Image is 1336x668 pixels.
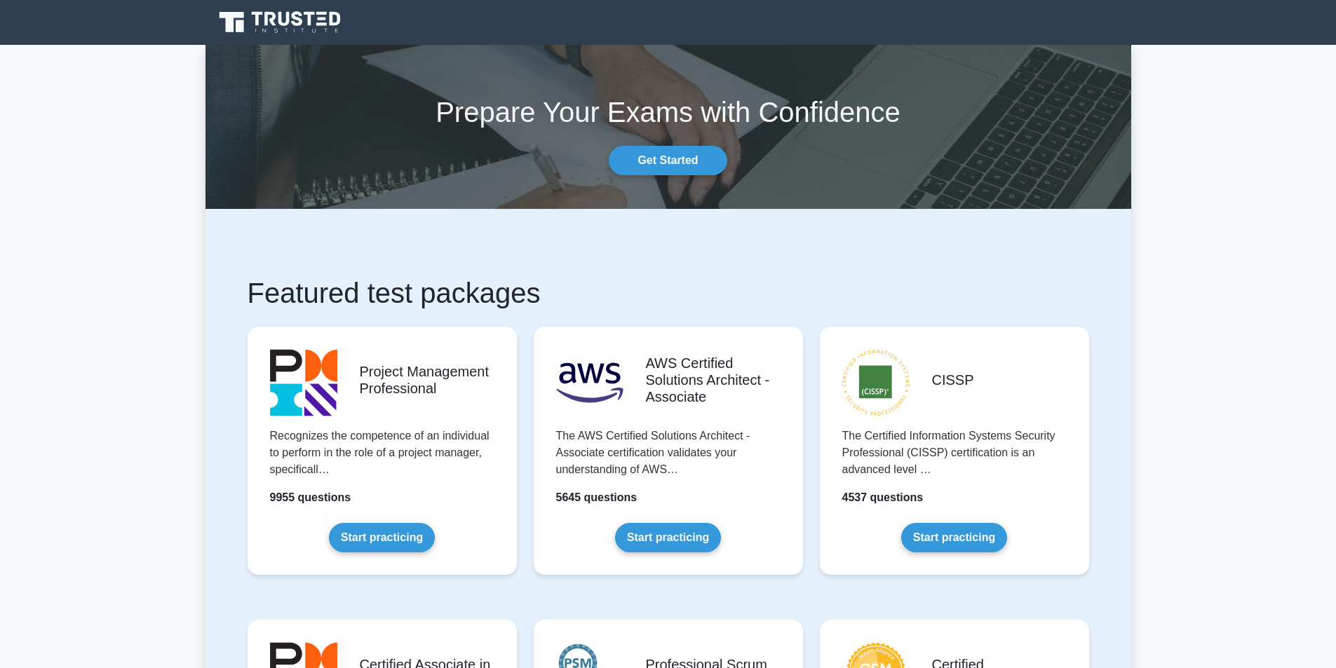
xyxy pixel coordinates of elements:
h1: Featured test packages [248,276,1089,310]
a: Get Started [609,146,727,175]
a: Start practicing [615,523,721,552]
a: Start practicing [901,523,1007,552]
h1: Prepare Your Exams with Confidence [205,95,1131,129]
a: Start practicing [329,523,435,552]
